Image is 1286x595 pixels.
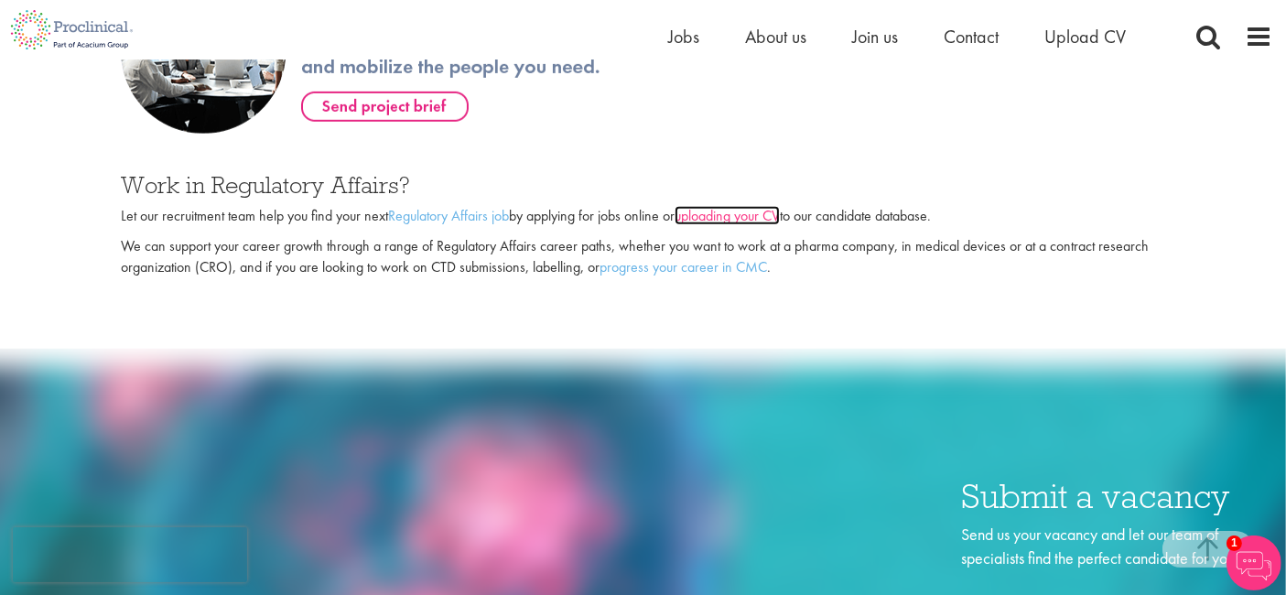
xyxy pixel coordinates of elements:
[1227,535,1242,551] span: 1
[668,25,699,49] a: Jobs
[13,527,247,582] iframe: reCAPTCHA
[961,479,1272,514] h3: Submit a vacancy
[121,206,1165,227] p: Let our recruitment team help you find your next by applying for jobs online or to our candidate ...
[852,25,898,49] a: Join us
[745,25,806,49] a: About us
[121,236,1165,278] p: We can support your career growth through a range of Regulatory Affairs career paths, whether you...
[121,173,1165,197] h3: Work in Regulatory Affairs?
[600,257,767,276] a: progress your career in CMC
[1227,535,1281,590] img: Chatbot
[944,25,999,49] a: Contact
[388,206,509,225] a: Regulatory Affairs job
[1044,25,1126,49] a: Upload CV
[675,206,780,225] a: uploading your CV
